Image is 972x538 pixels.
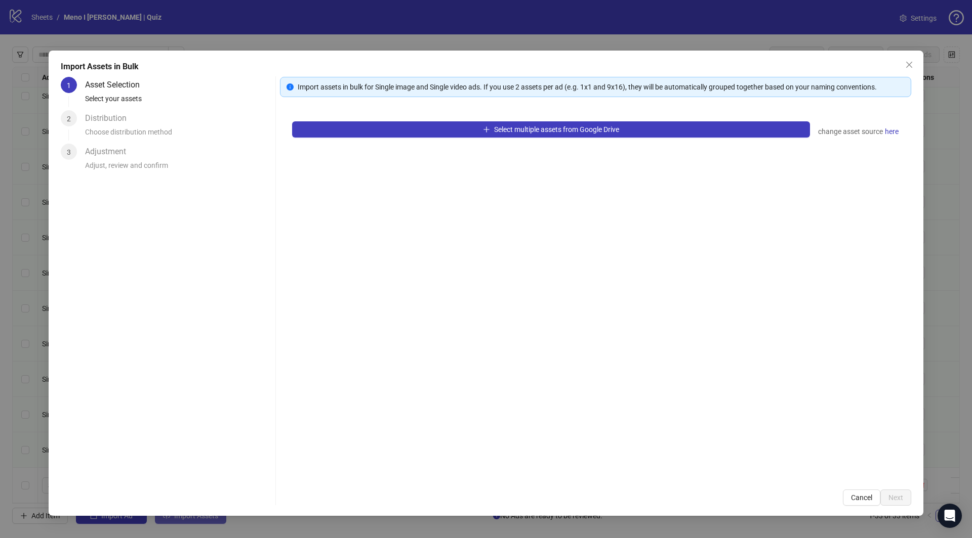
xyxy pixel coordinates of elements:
span: 3 [67,148,71,156]
div: Select your assets [85,93,271,110]
span: 2 [67,115,71,123]
span: plus [483,126,490,133]
div: change asset source [818,125,899,138]
span: here [885,126,899,137]
button: Select multiple assets from Google Drive [292,121,810,138]
a: here [884,125,899,138]
div: Import assets in bulk for Single image and Single video ads. If you use 2 assets per ad (e.g. 1x1... [298,81,905,93]
button: Next [880,489,911,506]
div: Adjust, review and confirm [85,160,271,177]
div: Adjustment [85,144,134,160]
span: close [905,61,913,69]
span: Select multiple assets from Google Drive [494,125,619,133]
span: info-circle [287,83,294,91]
span: 1 [67,81,71,89]
div: Open Intercom Messenger [938,504,962,528]
div: Choose distribution method [85,126,271,144]
div: Distribution [85,110,135,126]
span: Cancel [851,494,872,502]
div: Asset Selection [85,77,148,93]
button: Close [901,57,917,73]
button: Cancel [843,489,880,506]
div: Import Assets in Bulk [61,61,911,73]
